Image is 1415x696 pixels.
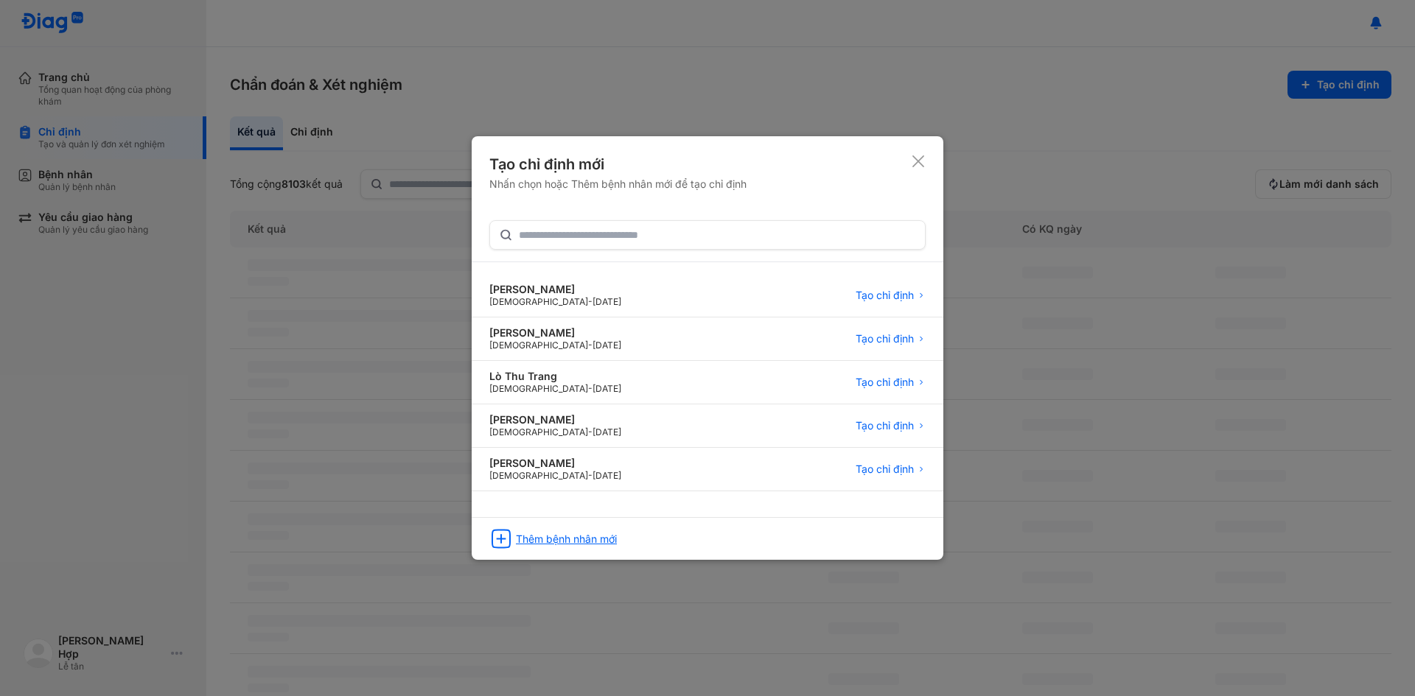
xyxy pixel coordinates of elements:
[856,463,914,476] span: Tạo chỉ định
[516,532,617,546] div: Thêm bệnh nhân mới
[593,426,621,437] span: [DATE]
[489,426,588,437] span: [DEMOGRAPHIC_DATA]
[489,326,621,340] div: [PERSON_NAME]
[588,426,593,437] span: -
[588,383,593,394] span: -
[593,296,621,307] span: [DATE]
[489,296,588,307] span: [DEMOGRAPHIC_DATA]
[593,470,621,481] span: [DATE]
[856,289,914,302] span: Tạo chỉ định
[489,370,621,383] div: Lò Thu Trang
[856,419,914,432] span: Tạo chỉ định
[593,383,621,394] span: [DATE]
[489,383,588,394] span: [DEMOGRAPHIC_DATA]
[856,376,914,389] span: Tạo chỉ định
[856,332,914,345] span: Tạo chỉ định
[588,470,593,481] span: -
[489,154,747,175] div: Tạo chỉ định mới
[588,296,593,307] span: -
[489,470,588,481] span: [DEMOGRAPHIC_DATA]
[489,177,747,191] div: Nhấn chọn hoặc Thêm bệnh nhân mới để tạo chỉ định
[489,413,621,426] div: [PERSON_NAME]
[489,340,588,351] span: [DEMOGRAPHIC_DATA]
[593,340,621,351] span: [DATE]
[489,457,621,470] div: [PERSON_NAME]
[489,283,621,296] div: [PERSON_NAME]
[588,340,593,351] span: -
